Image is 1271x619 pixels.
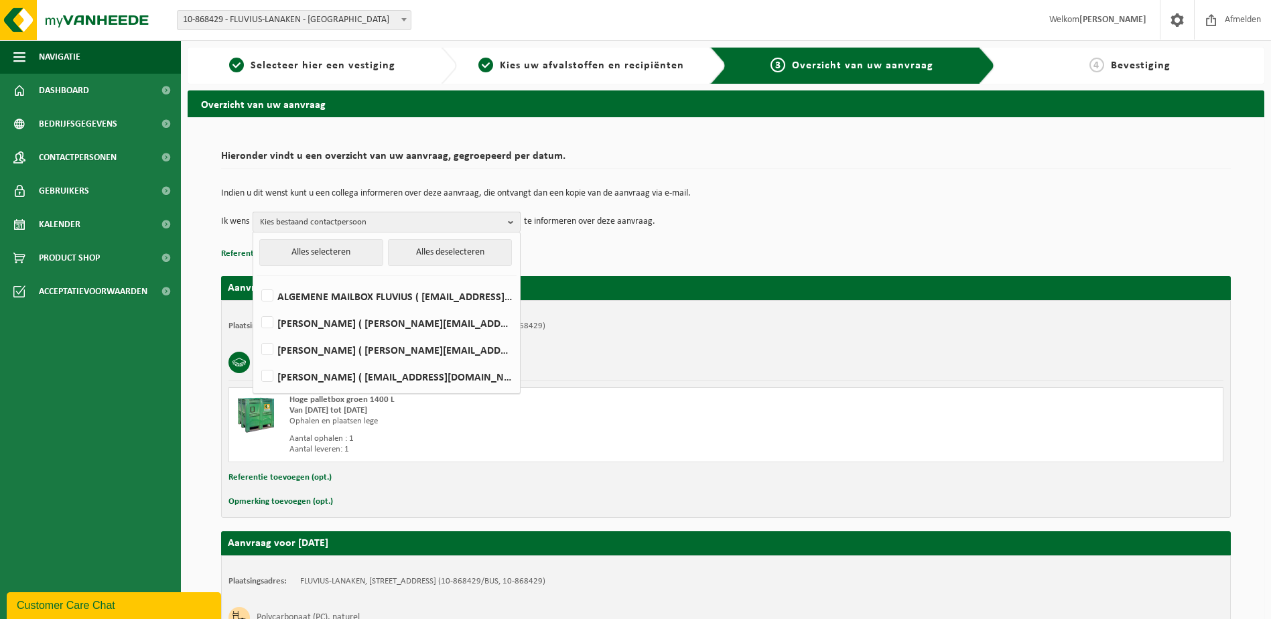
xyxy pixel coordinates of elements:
[221,151,1231,169] h2: Hieronder vindt u een overzicht van uw aanvraag, gegroepeerd per datum.
[39,174,89,208] span: Gebruikers
[464,58,699,74] a: 2Kies uw afvalstoffen en recipiënten
[194,58,430,74] a: 1Selecteer hier een vestiging
[289,416,780,427] div: Ophalen en plaatsen lege
[259,366,513,387] label: [PERSON_NAME] ( [EMAIL_ADDRESS][DOMAIN_NAME] )
[228,493,333,510] button: Opmerking toevoegen (opt.)
[289,433,780,444] div: Aantal ophalen : 1
[7,590,224,619] iframe: chat widget
[228,322,287,330] strong: Plaatsingsadres:
[39,275,147,308] span: Acceptatievoorwaarden
[289,395,395,404] span: Hoge palletbox groen 1400 L
[792,60,933,71] span: Overzicht van uw aanvraag
[771,58,785,72] span: 3
[289,406,367,415] strong: Van [DATE] tot [DATE]
[39,40,80,74] span: Navigatie
[39,208,80,241] span: Kalender
[251,60,395,71] span: Selecteer hier een vestiging
[1079,15,1146,25] strong: [PERSON_NAME]
[1111,60,1170,71] span: Bevestiging
[289,444,780,455] div: Aantal leveren: 1
[39,141,117,174] span: Contactpersonen
[228,577,287,586] strong: Plaatsingsadres:
[388,239,512,266] button: Alles deselecteren
[188,90,1264,117] h2: Overzicht van uw aanvraag
[229,58,244,72] span: 1
[228,538,328,549] strong: Aanvraag voor [DATE]
[221,245,324,263] button: Referentie toevoegen (opt.)
[39,241,100,275] span: Product Shop
[228,469,332,486] button: Referentie toevoegen (opt.)
[221,189,1231,198] p: Indien u dit wenst kunt u een collega informeren over deze aanvraag, die ontvangt dan een kopie v...
[177,10,411,30] span: 10-868429 - FLUVIUS-LANAKEN - LANAKEN
[478,58,493,72] span: 2
[524,212,655,232] p: te informeren over deze aanvraag.
[39,74,89,107] span: Dashboard
[260,212,503,232] span: Kies bestaand contactpersoon
[221,212,249,232] p: Ik wens
[259,313,513,333] label: [PERSON_NAME] ( [PERSON_NAME][EMAIL_ADDRESS][DOMAIN_NAME] )
[500,60,684,71] span: Kies uw afvalstoffen en recipiënten
[228,283,328,293] strong: Aanvraag voor [DATE]
[1089,58,1104,72] span: 4
[253,212,521,232] button: Kies bestaand contactpersoon
[39,107,117,141] span: Bedrijfsgegevens
[300,576,545,587] td: FLUVIUS-LANAKEN, [STREET_ADDRESS] (10-868429/BUS, 10-868429)
[259,286,513,306] label: ALGEMENE MAILBOX FLUVIUS ( [EMAIL_ADDRESS][DOMAIN_NAME] )
[236,395,276,435] img: PB-HB-1400-HPE-GN-01.png
[178,11,411,29] span: 10-868429 - FLUVIUS-LANAKEN - LANAKEN
[259,239,383,266] button: Alles selecteren
[259,340,513,360] label: [PERSON_NAME] ( [PERSON_NAME][EMAIL_ADDRESS][DOMAIN_NAME] )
